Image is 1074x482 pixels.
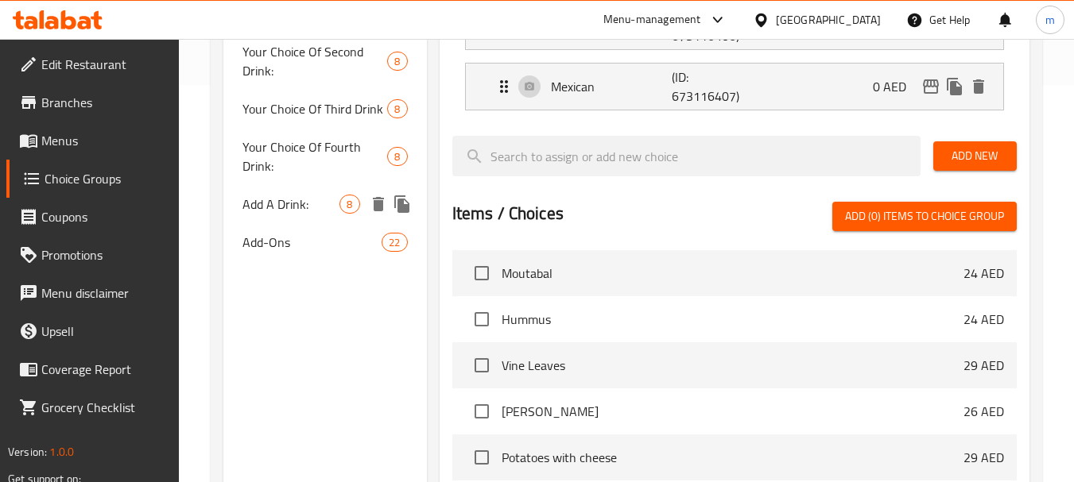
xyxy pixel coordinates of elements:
p: 29 AED [963,356,1004,375]
span: 8 [340,197,359,212]
span: Potatoes with cheese [502,448,963,467]
span: Vine Leaves [502,356,963,375]
p: 26 AED [963,402,1004,421]
span: Edit Restaurant [41,55,167,74]
span: Select choice [465,395,498,428]
span: Coverage Report [41,360,167,379]
span: Choice Groups [45,169,167,188]
span: Hummus [502,310,963,329]
span: Add New [946,146,1004,166]
span: 1.0.0 [49,442,74,462]
span: Coupons [41,207,167,226]
p: 24 AED [963,264,1004,283]
a: Coupons [6,198,180,236]
button: duplicate [943,75,967,98]
span: Select choice [465,441,498,474]
a: Grocery Checklist [6,388,180,426]
div: Add A Drink:8deleteduplicate [223,185,426,223]
p: (ID: 673116407) [672,67,753,106]
h2: Items / Choices [452,202,564,226]
p: Mexican [551,77,673,96]
div: Choices [387,99,407,118]
span: Menus [41,131,167,150]
span: Branches [41,93,167,112]
li: Expand [452,56,1017,117]
a: Promotions [6,236,180,274]
span: 8 [388,149,406,164]
button: Add New [933,141,1017,171]
a: Branches [6,83,180,121]
div: Menu-management [603,10,701,29]
span: Your Choice Of Third Drink [242,99,387,118]
p: (ID: 673116406) [672,7,753,45]
p: 29 AED [963,448,1004,467]
span: m [1045,11,1055,29]
span: Select choice [465,303,498,336]
span: Add (0) items to choice group [845,206,1004,226]
a: Menus [6,121,180,160]
div: Your Choice Of Fourth Drink:8 [223,128,426,185]
span: [PERSON_NAME] [502,402,963,421]
button: edit [919,75,943,98]
input: search [452,136,921,176]
button: duplicate [390,192,414,216]
span: Your Choice Of Second Drink: [242,42,387,80]
span: Moutabal [502,264,963,283]
p: 24 AED [963,310,1004,329]
span: Version: [8,442,47,462]
a: Menu disclaimer [6,274,180,312]
div: Choices [387,52,407,71]
div: Choices [387,147,407,166]
span: Grocery Checklist [41,398,167,417]
div: Add-Ons22 [223,223,426,261]
span: Select choice [465,256,498,290]
button: delete [366,192,390,216]
div: Your Choice Of Third Drink8 [223,90,426,128]
span: Upsell [41,322,167,341]
a: Upsell [6,312,180,350]
button: Add (0) items to choice group [832,202,1017,231]
span: 22 [382,235,406,250]
div: [GEOGRAPHIC_DATA] [776,11,881,29]
span: Add A Drink: [242,195,339,214]
span: Promotions [41,245,167,264]
span: 8 [388,102,406,117]
span: 8 [388,54,406,69]
span: Menu disclaimer [41,283,167,303]
a: Coverage Report [6,350,180,388]
button: delete [967,75,991,98]
p: 0 AED [873,77,919,96]
a: Edit Restaurant [6,45,180,83]
span: Select choice [465,349,498,382]
span: Add-Ons [242,233,382,252]
span: Your Choice Of Fourth Drink: [242,137,387,175]
a: Choice Groups [6,160,180,198]
div: Your Choice Of Second Drink:8 [223,33,426,90]
div: Expand [466,64,1003,110]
